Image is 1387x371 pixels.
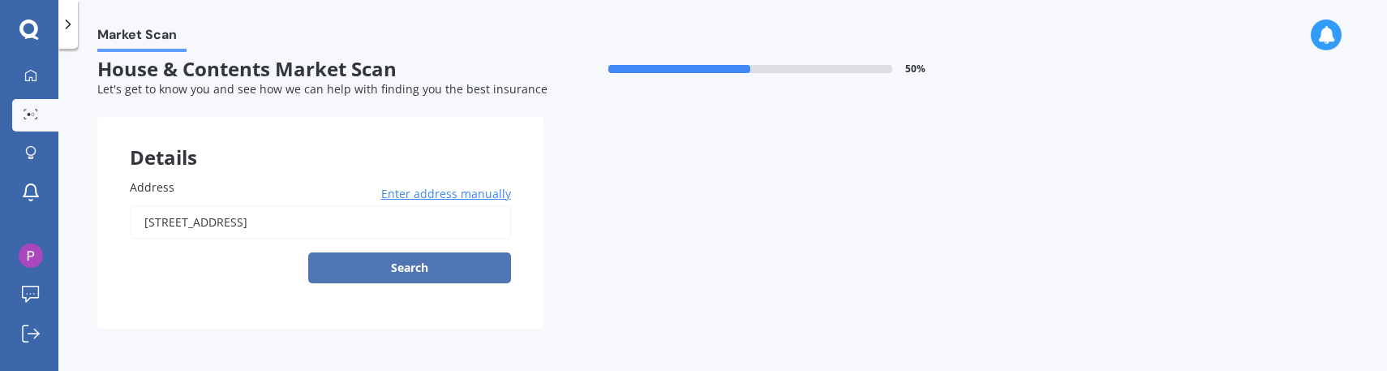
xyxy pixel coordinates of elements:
span: House & Contents Market Scan [97,58,543,81]
input: Enter address [130,205,511,239]
span: Address [130,179,174,195]
span: Let's get to know you and see how we can help with finding you the best insurance [97,81,547,97]
button: Search [308,252,511,283]
div: Details [97,117,543,166]
img: ACg8ocL_9ycMqA7BgatFbBUDHns70uaO32uFMdnsL_5B3Uke-b008bZQ=s96-c [19,244,43,268]
span: 50 % [905,63,925,75]
span: Market Scan [97,27,187,49]
span: Enter address manually [381,186,511,202]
